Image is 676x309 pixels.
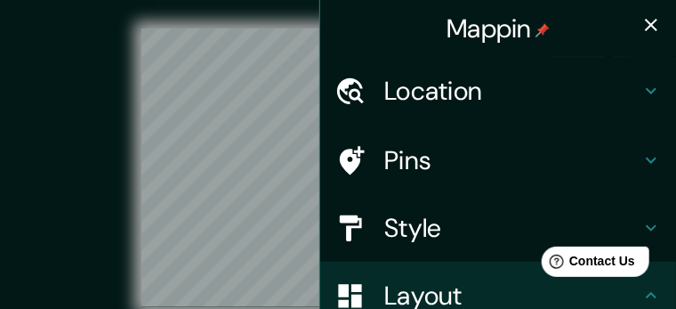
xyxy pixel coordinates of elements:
div: Pins [320,126,676,194]
h4: Mappin [447,12,550,45]
div: Location [320,57,676,125]
iframe: Help widget launcher [518,240,656,289]
h4: Pins [384,144,640,176]
h4: Location [384,75,640,107]
img: pin-icon.png [535,23,550,37]
h4: Style [384,212,640,244]
canvas: Map [141,28,535,307]
div: Style [320,194,676,262]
